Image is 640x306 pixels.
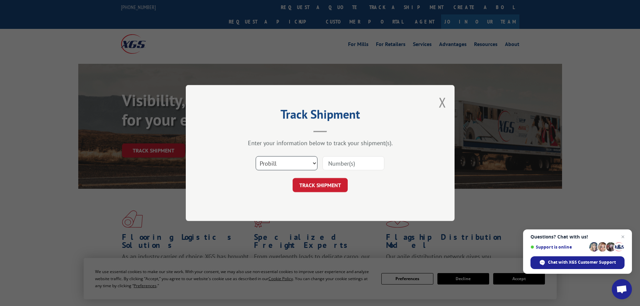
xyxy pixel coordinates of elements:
[530,234,625,239] span: Questions? Chat with us!
[619,233,627,241] span: Close chat
[548,259,616,265] span: Chat with XGS Customer Support
[439,93,446,111] button: Close modal
[219,139,421,147] div: Enter your information below to track your shipment(s).
[612,279,632,299] div: Open chat
[219,110,421,122] h2: Track Shipment
[530,245,587,250] span: Support is online
[530,256,625,269] div: Chat with XGS Customer Support
[293,178,348,192] button: TRACK SHIPMENT
[323,156,384,170] input: Number(s)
